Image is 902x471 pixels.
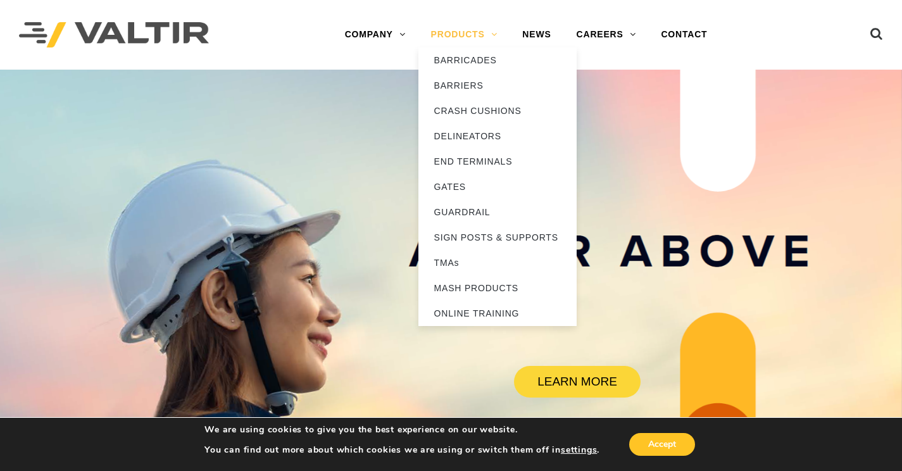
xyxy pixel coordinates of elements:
[204,424,599,436] p: We are using cookies to give you the best experience on our website.
[561,444,597,456] button: settings
[629,433,695,456] button: Accept
[418,73,577,98] a: BARRIERS
[19,22,209,48] img: Valtir
[510,22,563,47] a: NEWS
[418,301,577,326] a: ONLINE TRAINING
[204,444,599,456] p: You can find out more about which cookies we are using or switch them off in .
[514,366,640,398] a: LEARN MORE
[418,174,577,199] a: GATES
[418,199,577,225] a: GUARDRAIL
[418,225,577,250] a: SIGN POSTS & SUPPORTS
[564,22,649,47] a: CAREERS
[418,275,577,301] a: MASH PRODUCTS
[418,149,577,174] a: END TERMINALS
[418,250,577,275] a: TMAs
[418,123,577,149] a: DELINEATORS
[418,22,510,47] a: PRODUCTS
[648,22,720,47] a: CONTACT
[332,22,418,47] a: COMPANY
[418,98,577,123] a: CRASH CUSHIONS
[418,47,577,73] a: BARRICADES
